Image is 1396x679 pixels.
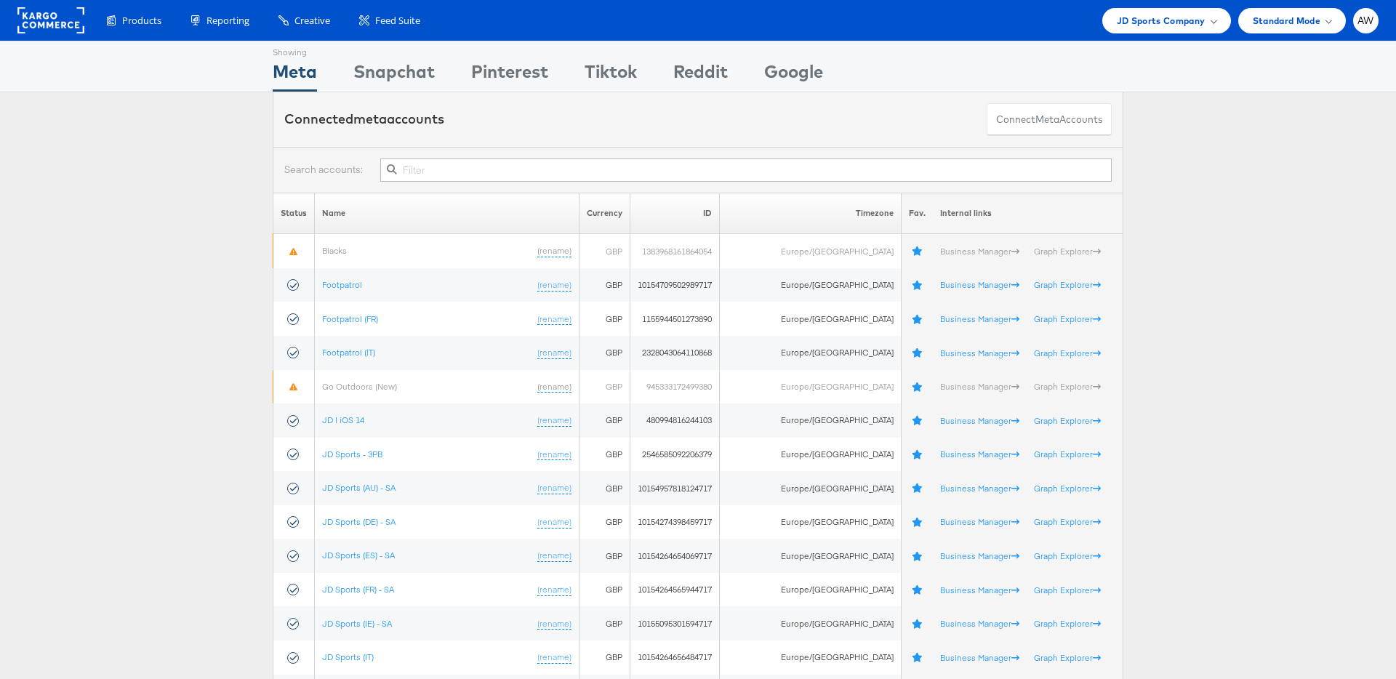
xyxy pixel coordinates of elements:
[537,279,571,292] a: (rename)
[630,640,720,675] td: 10154264656484717
[940,550,1019,561] a: Business Manager
[579,193,630,234] th: Currency
[1117,13,1206,28] span: JD Sports Company
[322,313,378,324] a: Footpatrol (FR)
[940,279,1019,290] a: Business Manager
[1034,449,1101,459] a: Graph Explorer
[537,313,571,325] a: (rename)
[537,550,571,562] a: (rename)
[940,449,1019,459] a: Business Manager
[630,606,720,640] td: 10155095301594717
[537,449,571,461] a: (rename)
[940,347,1019,358] a: Business Manager
[579,505,630,539] td: GBP
[537,516,571,529] a: (rename)
[630,370,720,404] td: 945333172499380
[537,584,571,596] a: (rename)
[1034,279,1101,290] a: Graph Explorer
[940,246,1019,257] a: Business Manager
[579,370,630,404] td: GBP
[1034,516,1101,527] a: Graph Explorer
[720,640,901,675] td: Europe/[GEOGRAPHIC_DATA]
[940,313,1019,324] a: Business Manager
[322,414,364,425] a: JD | iOS 14
[630,302,720,336] td: 1155944501273890
[284,110,444,129] div: Connected accounts
[579,302,630,336] td: GBP
[630,573,720,607] td: 10154264565944717
[273,59,317,92] div: Meta
[720,302,901,336] td: Europe/[GEOGRAPHIC_DATA]
[322,279,362,290] a: Footpatrol
[353,111,387,127] span: meta
[380,158,1112,182] input: Filter
[720,403,901,438] td: Europe/[GEOGRAPHIC_DATA]
[720,193,901,234] th: Timezone
[720,336,901,370] td: Europe/[GEOGRAPHIC_DATA]
[322,550,395,561] a: JD Sports (ES) - SA
[579,573,630,607] td: GBP
[720,606,901,640] td: Europe/[GEOGRAPHIC_DATA]
[630,193,720,234] th: ID
[273,193,315,234] th: Status
[585,59,637,92] div: Tiktok
[1035,113,1059,126] span: meta
[720,539,901,573] td: Europe/[GEOGRAPHIC_DATA]
[322,380,397,391] a: Go Outdoors (New)
[579,640,630,675] td: GBP
[720,370,901,404] td: Europe/[GEOGRAPHIC_DATA]
[322,245,347,256] a: Blacks
[630,336,720,370] td: 2328043064110868
[322,347,375,358] a: Footpatrol (IT)
[579,234,630,268] td: GBP
[764,59,823,92] div: Google
[579,403,630,438] td: GBP
[720,438,901,472] td: Europe/[GEOGRAPHIC_DATA]
[940,584,1019,595] a: Business Manager
[537,482,571,494] a: (rename)
[1253,13,1320,28] span: Standard Mode
[322,651,374,662] a: JD Sports (IT)
[315,193,579,234] th: Name
[322,584,394,595] a: JD Sports (FR) - SA
[630,505,720,539] td: 10154274398459717
[537,380,571,393] a: (rename)
[322,516,396,527] a: JD Sports (DE) - SA
[630,234,720,268] td: 1383968161864054
[537,245,571,257] a: (rename)
[1034,347,1101,358] a: Graph Explorer
[720,505,901,539] td: Europe/[GEOGRAPHIC_DATA]
[630,403,720,438] td: 480994816244103
[322,482,396,493] a: JD Sports (AU) - SA
[579,438,630,472] td: GBP
[630,539,720,573] td: 10154264654069717
[1357,16,1374,25] span: AW
[537,651,571,664] a: (rename)
[1034,313,1101,324] a: Graph Explorer
[1034,414,1101,425] a: Graph Explorer
[1034,381,1101,392] a: Graph Explorer
[987,103,1112,136] button: ConnectmetaAccounts
[579,539,630,573] td: GBP
[273,41,317,59] div: Showing
[579,471,630,505] td: GBP
[720,573,901,607] td: Europe/[GEOGRAPHIC_DATA]
[1034,550,1101,561] a: Graph Explorer
[673,59,728,92] div: Reddit
[1034,651,1101,662] a: Graph Explorer
[1034,584,1101,595] a: Graph Explorer
[1034,618,1101,629] a: Graph Explorer
[940,483,1019,494] a: Business Manager
[720,471,901,505] td: Europe/[GEOGRAPHIC_DATA]
[537,617,571,630] a: (rename)
[940,414,1019,425] a: Business Manager
[579,336,630,370] td: GBP
[471,59,548,92] div: Pinterest
[353,59,435,92] div: Snapchat
[122,14,161,28] span: Products
[940,516,1019,527] a: Business Manager
[1034,246,1101,257] a: Graph Explorer
[322,449,382,459] a: JD Sports - 3PB
[294,14,330,28] span: Creative
[322,617,392,628] a: JD Sports (IE) - SA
